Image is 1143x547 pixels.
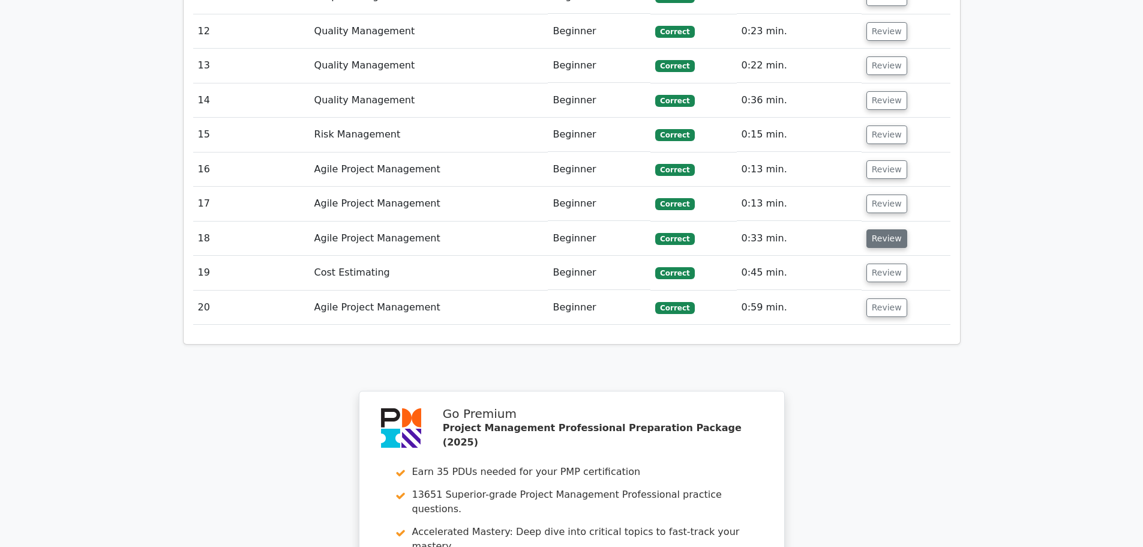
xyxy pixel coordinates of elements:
[310,118,548,152] td: Risk Management
[866,298,907,317] button: Review
[548,14,650,49] td: Beginner
[866,195,907,213] button: Review
[548,291,650,325] td: Beginner
[310,153,548,187] td: Agile Project Management
[737,49,862,83] td: 0:22 min.
[310,187,548,221] td: Agile Project Management
[737,118,862,152] td: 0:15 min.
[548,83,650,118] td: Beginner
[193,187,310,221] td: 17
[866,229,907,248] button: Review
[548,118,650,152] td: Beginner
[548,153,650,187] td: Beginner
[193,49,310,83] td: 13
[866,91,907,110] button: Review
[193,222,310,256] td: 18
[655,302,694,314] span: Correct
[737,256,862,290] td: 0:45 min.
[193,256,310,290] td: 19
[548,187,650,221] td: Beginner
[655,267,694,279] span: Correct
[548,49,650,83] td: Beginner
[737,153,862,187] td: 0:13 min.
[310,222,548,256] td: Agile Project Management
[193,83,310,118] td: 14
[310,291,548,325] td: Agile Project Management
[193,118,310,152] td: 15
[655,60,694,72] span: Correct
[310,14,548,49] td: Quality Management
[310,49,548,83] td: Quality Management
[548,256,650,290] td: Beginner
[866,264,907,282] button: Review
[655,233,694,245] span: Correct
[193,14,310,49] td: 12
[737,14,862,49] td: 0:23 min.
[737,83,862,118] td: 0:36 min.
[655,95,694,107] span: Correct
[193,153,310,187] td: 16
[737,222,862,256] td: 0:33 min.
[737,291,862,325] td: 0:59 min.
[866,125,907,144] button: Review
[655,26,694,38] span: Correct
[548,222,650,256] td: Beginner
[310,83,548,118] td: Quality Management
[737,187,862,221] td: 0:13 min.
[655,198,694,210] span: Correct
[866,22,907,41] button: Review
[866,160,907,179] button: Review
[655,129,694,141] span: Correct
[866,56,907,75] button: Review
[310,256,548,290] td: Cost Estimating
[193,291,310,325] td: 20
[655,164,694,176] span: Correct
